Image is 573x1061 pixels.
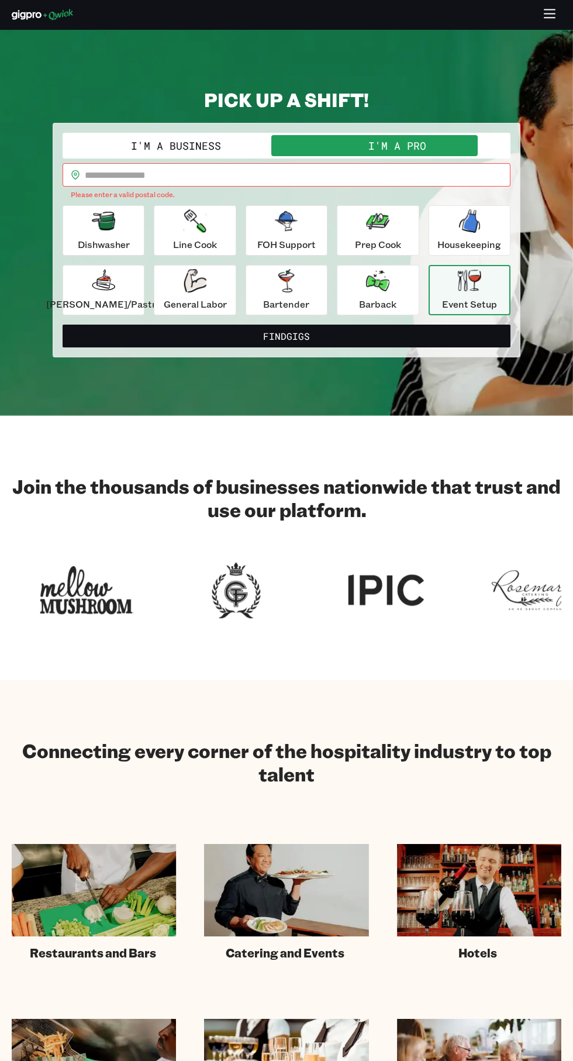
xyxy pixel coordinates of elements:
[263,297,309,311] p: Bartender
[46,297,161,311] p: [PERSON_NAME]/Pastry
[204,844,368,936] img: Catering staff carrying dishes.
[189,559,283,622] img: Logo for Georgian Terrace
[429,265,510,315] button: Event Setup
[442,297,497,311] p: Event Setup
[246,205,327,256] button: FOH Support
[30,946,156,960] span: Restaurants and Bars
[458,946,497,960] span: Hotels
[173,237,217,252] p: Line Cook
[359,297,396,311] p: Barback
[257,237,316,252] p: FOH Support
[63,205,144,256] button: Dishwasher
[397,844,561,960] a: Hotels
[286,135,508,156] button: I'm a Pro
[339,559,433,622] img: Logo for IPIC
[246,265,327,315] button: Bartender
[12,739,561,786] h2: Connecting every corner of the hospitality industry to top talent
[429,205,510,256] button: Housekeeping
[12,844,176,960] a: Restaurants and Bars
[63,325,510,348] button: FindGigs
[154,205,236,256] button: Line Cook
[164,297,227,311] p: General Labor
[337,205,419,256] button: Prep Cook
[63,265,144,315] button: [PERSON_NAME]/Pastry
[12,844,176,936] img: Chef in kitchen
[226,946,344,960] span: Catering and Events
[12,474,561,521] h2: Join the thousands of businesses nationwide that trust and use our platform.
[53,88,520,111] h2: PICK UP A SHIFT!
[397,844,561,936] img: Hotel staff serving at bar
[40,559,133,622] img: Logo for Mellow Mushroom
[154,265,236,315] button: General Labor
[204,844,368,960] a: Catering and Events
[78,237,130,252] p: Dishwasher
[65,135,286,156] button: I'm a Business
[337,265,419,315] button: Barback
[71,189,502,201] p: Please enter a valid postal code.
[437,237,501,252] p: Housekeeping
[355,237,401,252] p: Prep Cook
